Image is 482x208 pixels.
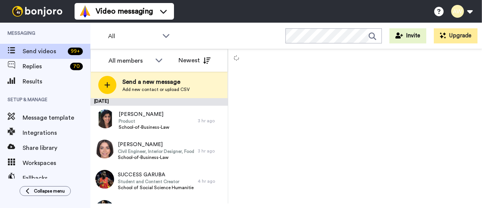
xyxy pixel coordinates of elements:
img: c150a41d-77ee-49a8-80ca-07d4c0e40496.jpg [95,170,114,189]
div: 4 hr ago [198,178,224,184]
span: [PERSON_NAME] [118,141,194,148]
span: Results [23,77,90,86]
span: Workspaces [23,159,90,168]
span: School-of-Business-Law [119,124,169,130]
span: Send a new message [122,77,190,86]
span: [PERSON_NAME] [119,111,169,118]
span: Product [119,118,169,124]
span: Collapse menu [34,188,65,194]
button: Upgrade [434,28,477,43]
div: 3 hr ago [198,118,224,124]
span: Add new contact or upload CSV [122,86,190,92]
span: School-of-Business-Law [118,154,194,160]
button: Invite [389,28,426,43]
button: Collapse menu [20,186,71,196]
div: 99 + [68,48,83,55]
img: bj-logo-header-white.svg [9,6,66,17]
div: [DATE] [90,98,228,106]
div: 70 [70,63,83,70]
span: School of Social Science Humanities Creative Industries [118,185,194,191]
span: Replies [23,62,67,71]
img: 3b4ea4d0-bf84-4852-a792-aefa93a90178.jpg [95,140,114,159]
button: Newest [173,53,216,68]
span: All [108,32,159,41]
span: Student and Content Creator [118,179,194,185]
span: Fallbacks [23,174,90,183]
span: Share library [23,143,90,153]
div: 3 hr ago [198,148,224,154]
img: 36662ffe-8ee2-4a53-a61f-3f9211d7ee1b.jpg [96,109,115,128]
span: Message template [23,113,90,122]
span: Integrations [23,128,90,137]
span: Civil Engineer, Interior Designer, Food Stylist, Cookbook Author [118,148,194,154]
span: Video messaging [96,6,153,17]
span: Send videos [23,47,65,56]
img: vm-color.svg [79,5,91,17]
span: SUCCESS GARUBA [118,171,194,179]
div: All members [108,56,151,65]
